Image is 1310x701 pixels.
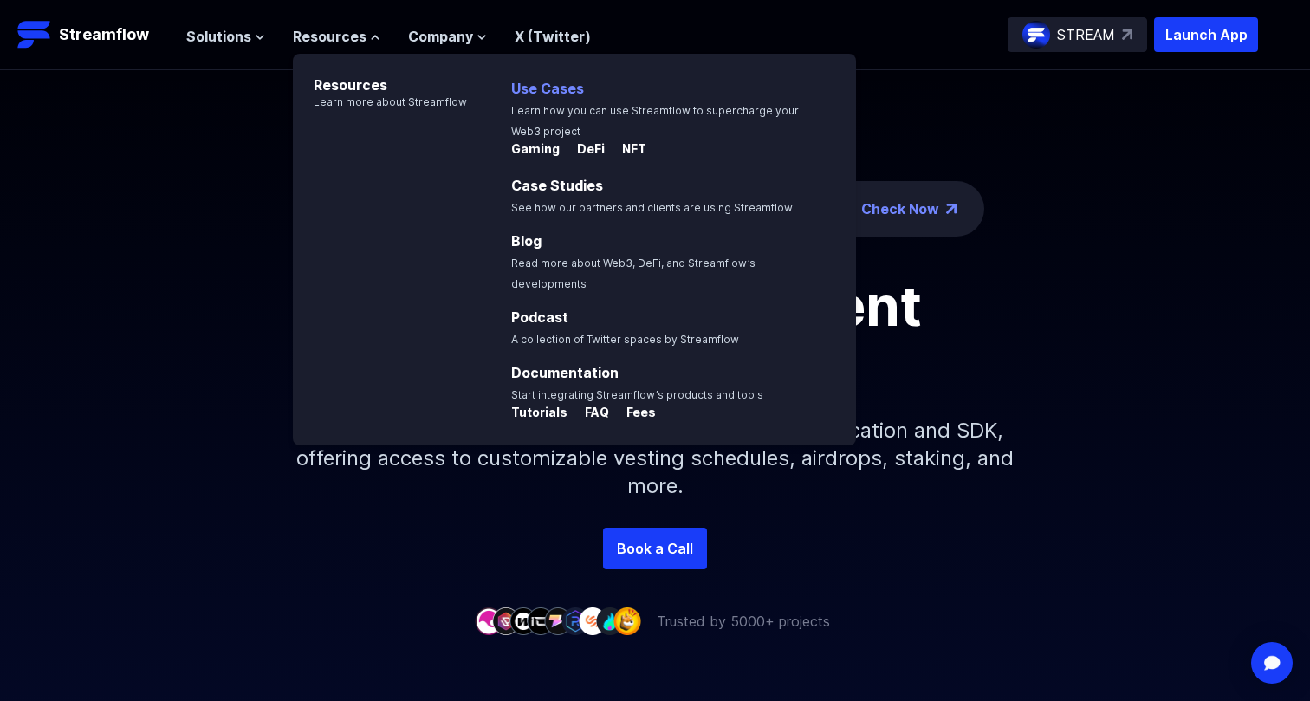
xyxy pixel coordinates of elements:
button: Launch App [1154,17,1258,52]
span: See how our partners and clients are using Streamflow [511,201,793,214]
img: company-7 [579,607,606,634]
p: FAQ [571,404,609,421]
img: company-8 [596,607,624,634]
a: Streamflow [17,17,169,52]
a: Documentation [511,364,619,381]
a: X (Twitter) [515,28,591,45]
p: DeFi [563,140,605,158]
p: Fees [613,404,656,421]
p: Resources [293,54,467,95]
p: Tutorials [511,404,567,421]
a: Podcast [511,308,568,326]
p: Learn more about Streamflow [293,95,467,109]
a: NFT [608,142,646,159]
img: company-5 [544,607,572,634]
a: Check Now [861,198,939,219]
p: Simplify your token distribution with Streamflow's Application and SDK, offering access to custom... [282,389,1028,528]
span: Solutions [186,26,251,47]
a: Book a Call [603,528,707,569]
img: company-9 [613,607,641,634]
a: Use Cases [511,80,584,97]
img: company-1 [475,607,503,634]
button: Solutions [186,26,265,47]
img: company-4 [527,607,554,634]
span: Resources [293,26,366,47]
img: company-3 [509,607,537,634]
a: Case Studies [511,177,603,194]
div: Open Intercom Messenger [1251,642,1293,684]
span: Company [408,26,473,47]
p: STREAM [1057,24,1115,45]
a: Fees [613,406,656,423]
a: FAQ [571,406,613,423]
img: company-2 [492,607,520,634]
button: Company [408,26,487,47]
span: Learn how you can use Streamflow to supercharge your Web3 project [511,104,799,138]
a: Tutorials [511,406,571,423]
img: streamflow-logo-circle.png [1022,21,1050,49]
img: company-6 [561,607,589,634]
span: Read more about Web3, DeFi, and Streamflow’s developments [511,256,756,290]
p: Gaming [511,140,560,158]
span: Start integrating Streamflow’s products and tools [511,388,763,401]
p: Streamflow [59,23,149,47]
img: top-right-arrow.svg [1122,29,1132,40]
p: NFT [608,140,646,158]
img: top-right-arrow.png [946,204,957,214]
p: Trusted by 5000+ projects [657,611,830,632]
h1: Token management infrastructure [265,278,1045,389]
img: Streamflow Logo [17,17,52,52]
a: Gaming [511,142,563,159]
a: STREAM [1008,17,1147,52]
button: Resources [293,26,380,47]
a: Blog [511,232,542,250]
a: DeFi [563,142,608,159]
span: A collection of Twitter spaces by Streamflow [511,333,739,346]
